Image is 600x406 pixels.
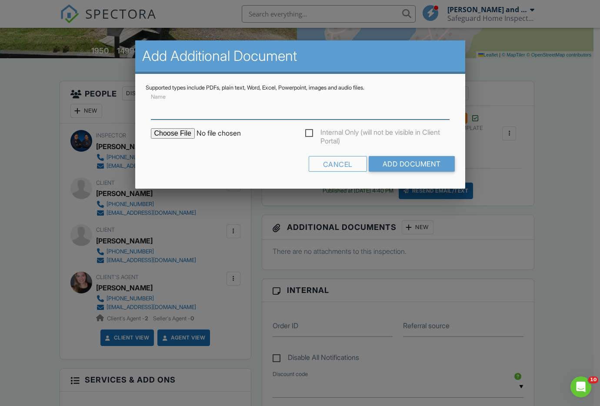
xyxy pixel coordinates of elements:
[369,156,455,172] input: Add Document
[146,84,455,91] div: Supported types include PDFs, plain text, Word, Excel, Powerpoint, images and audio files.
[305,128,450,139] label: Internal Only (will not be visible in Client Portal)
[570,376,591,397] iframe: Intercom live chat
[309,156,367,172] div: Cancel
[151,93,166,101] label: Name
[142,47,458,65] h2: Add Additional Document
[588,376,598,383] span: 10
